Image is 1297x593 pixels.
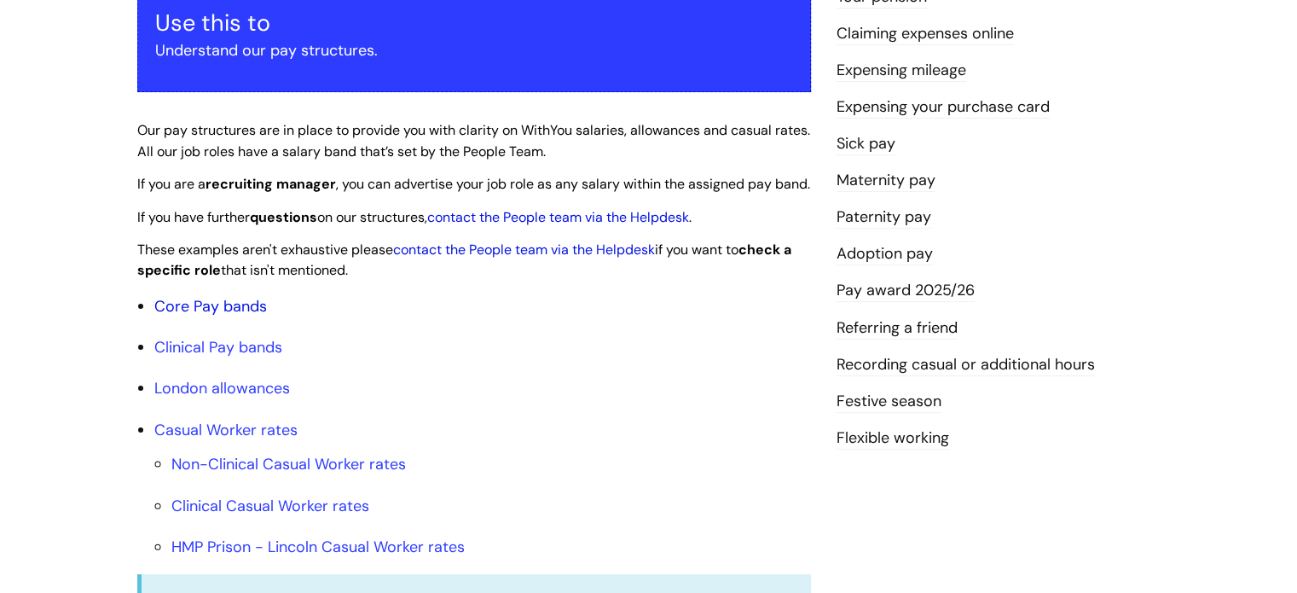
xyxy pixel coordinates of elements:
a: Maternity pay [837,170,935,192]
strong: questions [250,208,317,226]
a: Paternity pay [837,206,931,229]
h3: Use this to [155,9,793,37]
a: Claiming expenses online [837,23,1014,45]
a: Casual Worker rates [154,420,298,440]
a: Clinical Casual Worker rates [171,496,369,516]
a: Clinical Pay bands [154,337,282,358]
a: Sick pay [837,133,895,155]
a: contact the People team via the Helpdesk [427,208,689,226]
span: If you have further on our structures, . [137,208,692,226]
a: Flexible working [837,427,949,450]
a: Core Pay bands [154,296,267,317]
a: Festive season [837,391,941,413]
a: London allowances [154,378,290,398]
a: Expensing mileage [837,60,966,82]
a: HMP Prison - Lincoln Casual Worker rates [171,537,465,557]
p: Understand our pay structures. [155,37,793,64]
span: These examples aren't exhaustive please if you want to that isn't mentioned. [137,241,791,280]
a: Expensing your purchase card [837,96,1050,119]
strong: recruiting manager [206,175,336,193]
span: If you are a , you can advertise your job role as any salary within the assigned pay band. [137,175,810,193]
a: Recording casual or additional hours [837,354,1095,376]
a: Referring a friend [837,317,958,340]
a: contact the People team via the Helpdesk [393,241,655,259]
a: Non-Clinical Casual Worker rates [171,454,406,474]
span: Our pay structures are in place to provide you with clarity on WithYou salaries, allowances and c... [137,121,810,160]
a: Pay award 2025/26 [837,280,975,302]
a: Adoption pay [837,243,933,265]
